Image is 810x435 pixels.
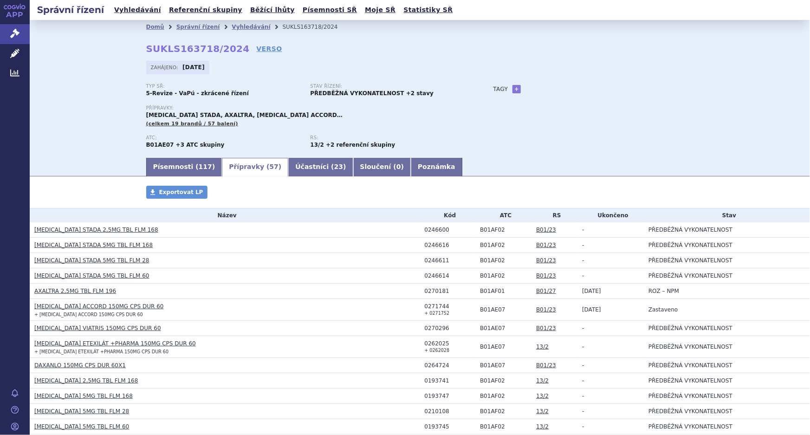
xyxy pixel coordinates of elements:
[644,222,810,238] td: PŘEDBĚŽNÁ VYKONATELNOST
[531,208,577,222] th: RS
[199,163,212,170] span: 117
[512,85,521,93] a: +
[353,158,411,176] a: Sloučení (0)
[176,142,225,148] strong: +3 ATC skupiny
[425,257,476,264] div: 0246611
[34,349,168,354] small: + [MEDICAL_DATA] ETEXILÁT +PHARMA 150MG CPS DUR 60
[146,84,301,89] p: Typ SŘ:
[34,242,153,248] a: [MEDICAL_DATA] STADA 5MG TBL FLM 168
[182,64,205,71] strong: [DATE]
[247,4,298,16] a: Běžící lhůty
[582,273,584,279] span: -
[536,288,556,294] a: B01/27
[425,423,476,430] div: 0193745
[536,393,549,399] a: 13/2
[475,222,531,238] td: APIXABAN
[326,142,395,148] strong: +2 referenční skupiny
[311,84,466,89] p: Stav řízení:
[34,393,133,399] a: [MEDICAL_DATA] 5MG TBL FLM 168
[644,358,810,373] td: PŘEDBĚŽNÁ VYKONATELNOST
[425,273,476,279] div: 0246614
[311,135,466,141] p: RS:
[582,344,584,350] span: -
[475,321,531,336] td: DABIGATRAN-ETEXILÁT
[644,389,810,404] td: PŘEDBĚŽNÁ VYKONATELNOST
[475,373,531,389] td: APIXABAN
[582,257,584,264] span: -
[644,208,810,222] th: Stav
[146,90,249,97] strong: 5-Revize - VaPú - zkrácené řízení
[401,4,455,16] a: Statistiky SŘ
[146,105,475,111] p: Přípravky:
[644,419,810,435] td: PŘEDBĚŽNÁ VYKONATELNOST
[425,303,476,310] div: 0271744
[34,312,143,317] small: + [MEDICAL_DATA] ACCORD 150MG CPS DUR 60
[475,419,531,435] td: APIXABAN
[146,121,238,127] span: (celkem 19 brandů / 57 balení)
[34,362,126,369] a: DAXANLO 150MG CPS DUR 60X1
[644,321,810,336] td: PŘEDBĚŽNÁ VYKONATELNOST
[475,284,531,299] td: RIVAROXABAN
[34,257,149,264] a: [MEDICAL_DATA] STADA 5MG TBL FLM 28
[146,186,208,199] a: Exportovat LP
[34,273,149,279] a: [MEDICAL_DATA] STADA 5MG TBL FLM 60
[425,242,476,248] div: 0246616
[425,408,476,415] div: 0210108
[536,273,556,279] a: B01/23
[222,158,288,176] a: Přípravky (57)
[425,227,476,233] div: 0246600
[582,288,601,294] span: [DATE]
[396,163,401,170] span: 0
[256,44,282,53] a: VERSO
[644,373,810,389] td: PŘEDBĚŽNÁ VYKONATELNOST
[311,90,434,97] strong: PŘEDBĚŽNÁ VYKONATELNOST +2 stavy
[582,325,584,331] span: -
[536,377,549,384] a: 13/2
[536,257,556,264] a: B01/23
[493,84,508,95] h3: Tagy
[34,408,129,415] a: [MEDICAL_DATA] 5MG TBL FLM 28
[146,43,250,54] strong: SUKLS163718/2024
[475,389,531,404] td: APIXABAN
[34,325,161,331] a: [MEDICAL_DATA] VIATRIS 150MG CPS DUR 60
[288,158,353,176] a: Účastníci (23)
[536,242,556,248] a: B01/23
[644,299,810,321] td: Zastaveno
[582,408,584,415] span: -
[577,208,644,222] th: Ukončeno
[582,362,584,369] span: -
[300,4,360,16] a: Písemnosti SŘ
[30,208,420,222] th: Název
[475,404,531,419] td: APIXABAN
[644,238,810,253] td: PŘEDBĚŽNÁ VYKONATELNOST
[582,227,584,233] span: -
[146,112,343,118] span: [MEDICAL_DATA] STADA, AXALTRA, [MEDICAL_DATA] ACCORD…
[425,325,476,331] div: 0270296
[644,336,810,358] td: PŘEDBĚŽNÁ VYKONATELNOST
[475,208,531,222] th: ATC
[582,377,584,384] span: -
[536,344,549,350] a: 13/2
[159,189,203,195] span: Exportovat LP
[146,142,174,148] strong: DABIGATRAN-ETEXILÁT
[425,340,476,347] div: 0262025
[34,340,196,347] a: [MEDICAL_DATA] ETEXILÁT +PHARMA 150MG CPS DUR 60
[582,393,584,399] span: -
[34,377,138,384] a: [MEDICAL_DATA] 2,5MG TBL FLM 168
[582,306,601,313] span: [DATE]
[536,227,556,233] a: B01/23
[475,358,531,373] td: DABIGATRAN-ETEXILÁT
[475,268,531,284] td: APIXABAN
[536,306,556,313] a: B01/23
[475,299,531,321] td: DABIGATRAN-ETEXILÁT
[232,24,270,30] a: Vyhledávání
[146,135,301,141] p: ATC:
[475,253,531,268] td: APIXABAN
[334,163,343,170] span: 23
[425,311,450,316] small: + 0271752
[34,423,129,430] a: [MEDICAL_DATA] 5MG TBL FLM 60
[425,377,476,384] div: 0193741
[425,288,476,294] div: 0270181
[111,4,164,16] a: Vyhledávání
[146,24,164,30] a: Domů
